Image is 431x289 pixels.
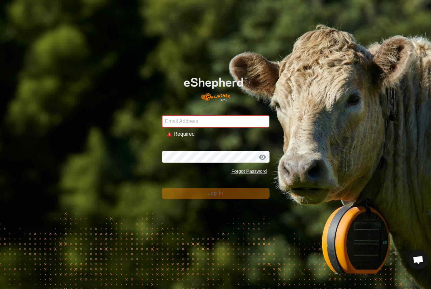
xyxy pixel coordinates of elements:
div: Open chat [409,250,428,269]
button: Log In [162,188,270,199]
input: Email Address [162,115,270,128]
a: Forgot Password [231,169,267,174]
img: E-shepherd Logo [173,69,259,105]
div: Required [174,130,264,138]
span: Log In [207,190,223,196]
